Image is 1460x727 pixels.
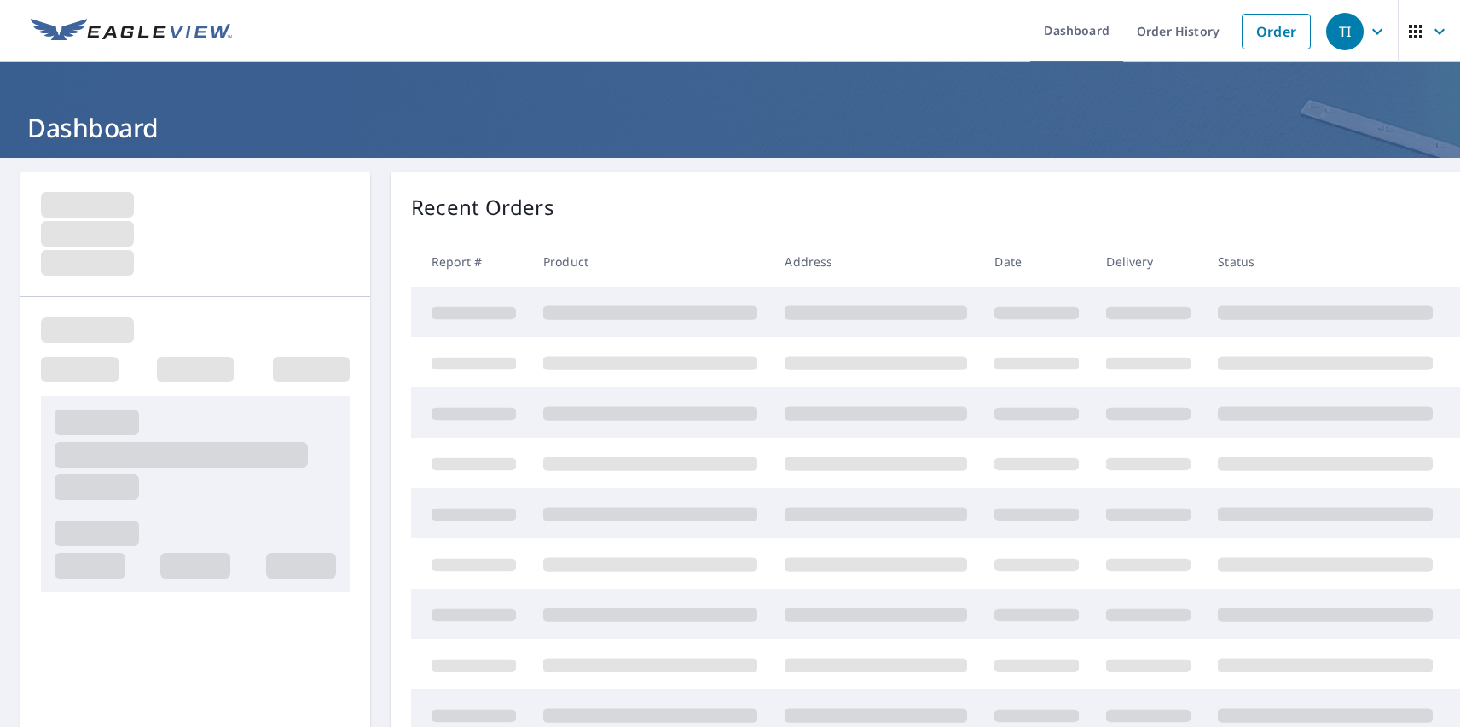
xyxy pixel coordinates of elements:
[1204,236,1446,287] th: Status
[411,192,554,223] p: Recent Orders
[1092,236,1204,287] th: Delivery
[530,236,771,287] th: Product
[20,110,1440,145] h1: Dashboard
[1326,13,1364,50] div: TI
[31,19,232,44] img: EV Logo
[1242,14,1311,49] a: Order
[981,236,1092,287] th: Date
[411,236,530,287] th: Report #
[771,236,981,287] th: Address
